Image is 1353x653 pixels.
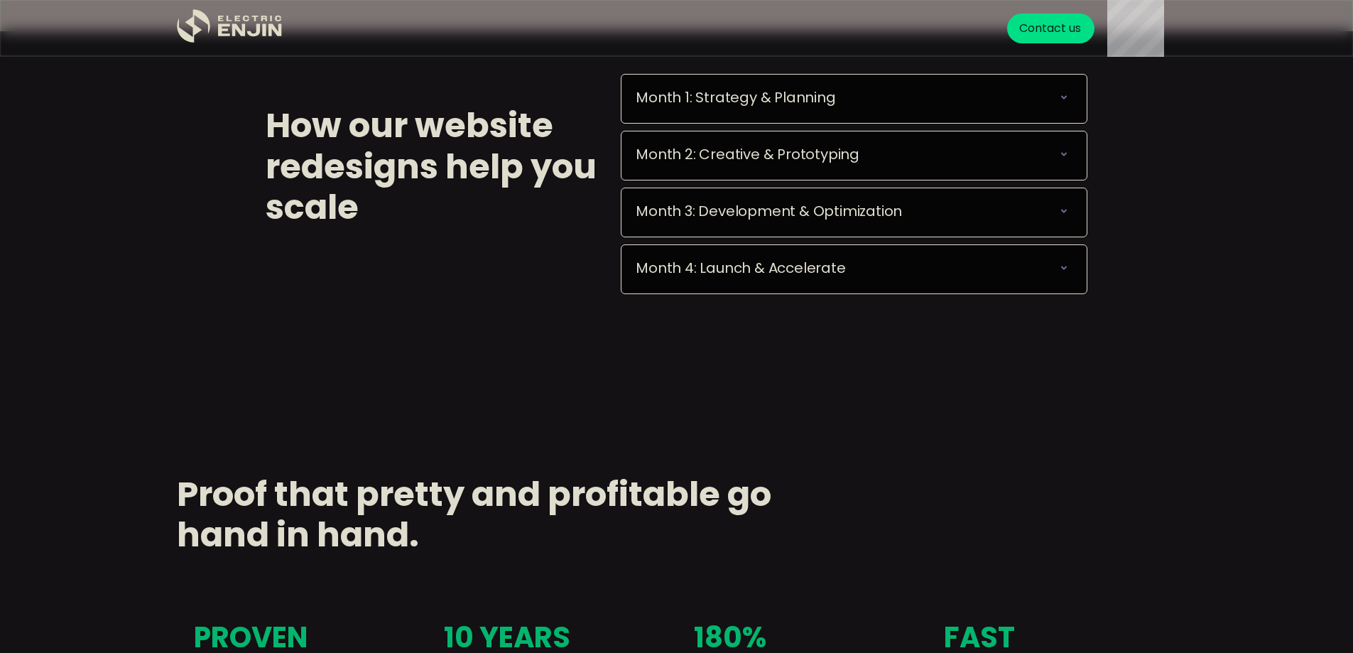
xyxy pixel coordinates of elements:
[1007,14,1094,43] a: Contact us
[636,259,1072,276] div: Month 4: Launch & Accelerate
[1019,20,1081,37] div: Contact us
[636,259,845,276] div: Month 4: Launch & Accelerate
[636,203,902,220] div: Month 3: Development & Optimization
[636,146,859,163] div: Month 2: Creative & Prototyping
[177,474,786,556] h2: Proof that pretty and profitable go hand in hand.
[177,9,283,48] a: home
[444,623,570,652] div: 10 years
[636,146,1072,163] div: Month 2: Creative & Prototyping
[944,623,1015,652] div: FAST
[266,105,598,228] h2: How our website redesigns help you scale
[194,623,308,652] div: PROVEN
[636,89,1072,106] div: Month 1: Strategy & Planning
[694,623,766,652] div: 180%
[636,89,835,106] div: Month 1: Strategy & Planning
[636,203,1072,220] div: Month 3: Development & Optimization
